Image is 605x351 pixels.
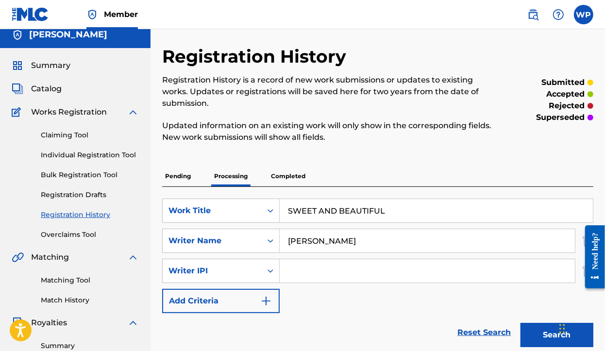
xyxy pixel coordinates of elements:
[523,5,543,24] a: Public Search
[168,265,256,277] div: Writer IPI
[453,322,516,343] a: Reset Search
[41,275,139,285] a: Matching Tool
[162,120,494,143] p: Updated information on an existing work will only show in the corresponding fields. New work subm...
[521,323,593,347] button: Search
[527,9,539,20] img: search
[31,60,70,71] span: Summary
[12,83,23,95] img: Catalog
[12,251,24,263] img: Matching
[29,29,107,40] h5: WALTER PADOMA
[41,150,139,160] a: Individual Registration Tool
[578,218,605,296] iframe: Resource Center
[12,83,62,95] a: CatalogCatalog
[12,60,70,71] a: SummarySummary
[41,130,139,140] a: Claiming Tool
[546,88,585,100] p: accepted
[549,5,568,24] div: Help
[41,170,139,180] a: Bulk Registration Tool
[260,295,272,307] img: 9d2ae6d4665cec9f34b9.svg
[549,100,585,112] p: rejected
[12,106,24,118] img: Works Registration
[127,317,139,329] img: expand
[41,230,139,240] a: Overclaims Tool
[162,46,351,67] h2: Registration History
[127,251,139,263] img: expand
[41,210,139,220] a: Registration History
[104,9,138,20] span: Member
[162,289,280,313] button: Add Criteria
[574,5,593,24] div: User Menu
[541,77,585,88] p: submitted
[536,112,585,123] p: superseded
[31,317,67,329] span: Royalties
[31,106,107,118] span: Works Registration
[211,166,251,186] p: Processing
[268,166,308,186] p: Completed
[12,317,23,329] img: Royalties
[162,166,194,186] p: Pending
[31,83,62,95] span: Catalog
[168,235,256,247] div: Writer Name
[556,304,605,351] iframe: Chat Widget
[41,341,139,351] a: Summary
[12,29,23,41] img: Accounts
[559,314,565,343] div: Seret
[168,205,256,217] div: Work Title
[556,304,605,351] div: Widget Obrolan
[31,251,69,263] span: Matching
[41,190,139,200] a: Registration Drafts
[127,106,139,118] img: expand
[12,60,23,71] img: Summary
[86,9,98,20] img: Top Rightsholder
[12,7,49,21] img: MLC Logo
[41,295,139,305] a: Match History
[553,9,564,20] img: help
[162,74,494,109] p: Registration History is a record of new work submissions or updates to existing works. Updates or...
